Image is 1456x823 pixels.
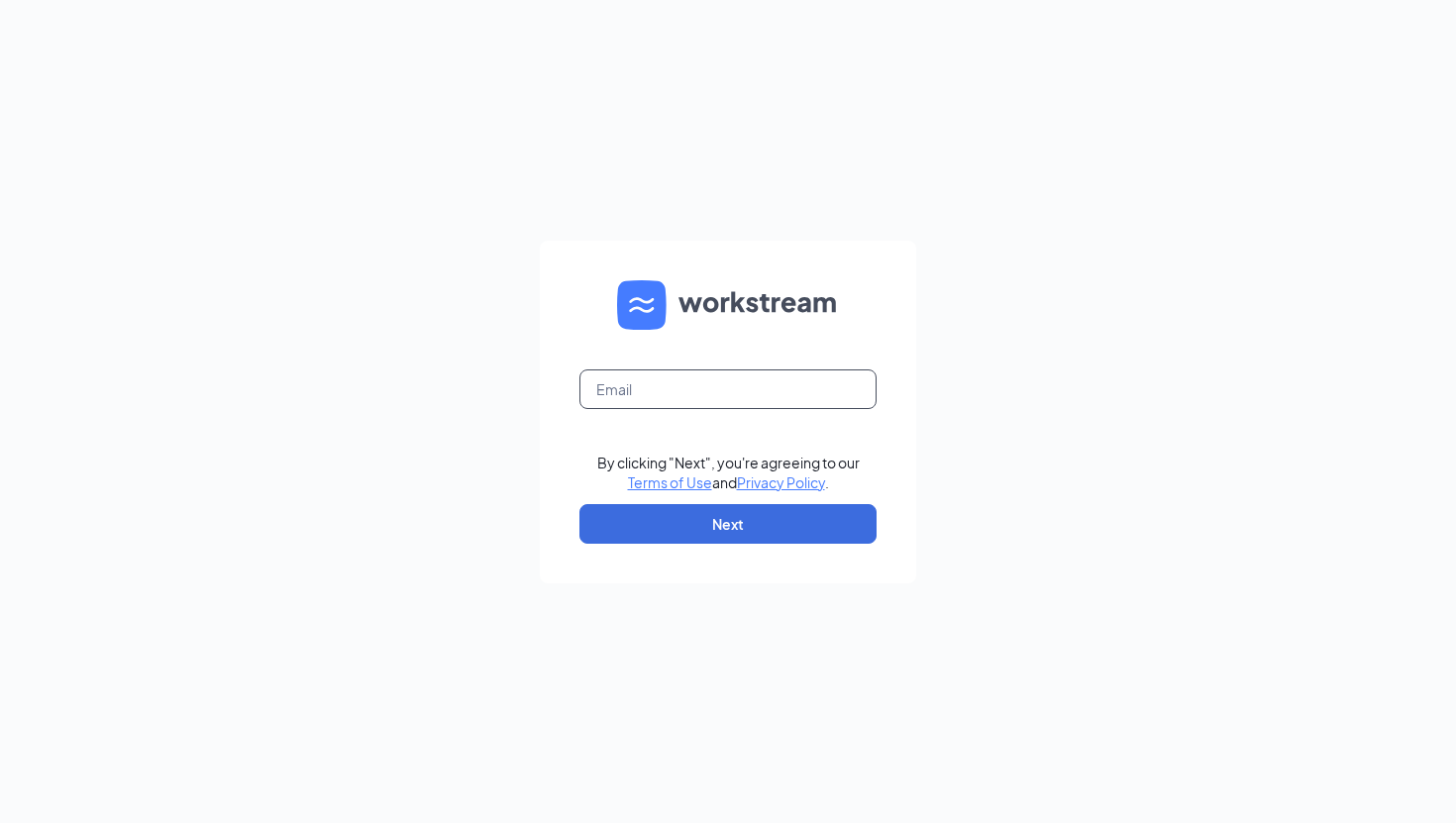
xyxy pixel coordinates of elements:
[617,280,839,330] img: WS logo and Workstream text
[628,473,712,491] a: Terms of Use
[737,473,825,491] a: Privacy Policy
[579,369,877,409] input: Email
[597,453,860,492] div: By clicking "Next", you're agreeing to our and .
[579,504,877,544] button: Next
